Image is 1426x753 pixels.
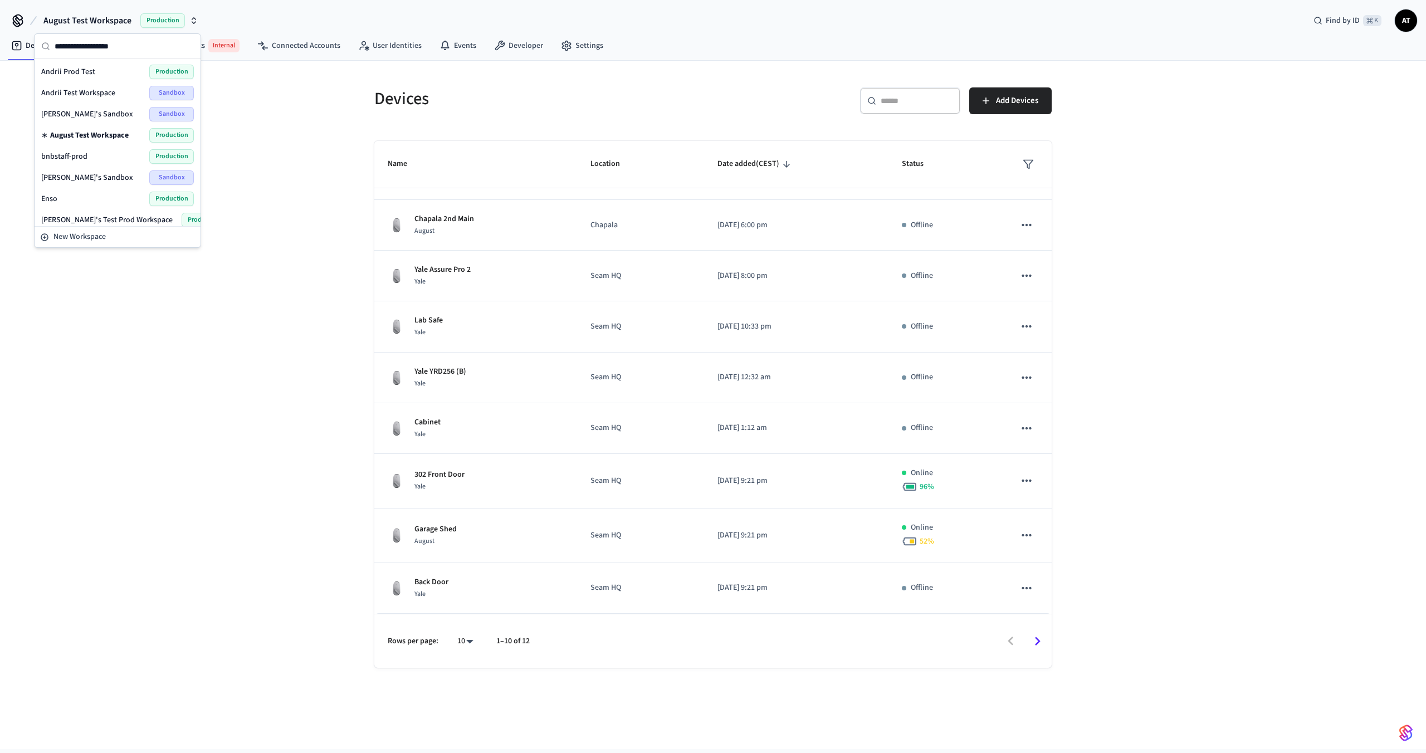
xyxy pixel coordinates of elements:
img: August Wifi Smart Lock 3rd Gen, Silver, Front [388,579,406,597]
span: Sandbox [149,170,194,185]
p: [DATE] 6:00 pm [717,219,876,231]
p: Garage Shed [414,524,457,535]
p: Rows per page: [388,635,438,647]
span: Sandbox [149,107,194,121]
p: [DATE] 9:21 pm [717,530,876,541]
p: Seam HQ [590,530,691,541]
span: Production [140,13,185,28]
span: Yale [414,277,426,286]
p: Offline [911,582,933,594]
p: Cabinet [414,417,441,428]
span: Find by ID [1326,15,1360,26]
p: 1–10 of 12 [496,635,530,647]
span: Yale [414,379,426,388]
img: August Wifi Smart Lock 3rd Gen, Silver, Front [388,419,406,437]
span: Yale [414,482,426,491]
p: [DATE] 1:12 am [717,422,876,434]
p: [DATE] 12:32 am [717,371,876,383]
span: Enso [41,193,57,204]
span: ⌘ K [1363,15,1381,26]
span: Andrii Test Workspace [41,87,115,99]
p: [DATE] 9:21 pm [717,475,876,487]
p: Seam HQ [590,422,691,434]
span: bnbstaff-prod [41,151,87,162]
a: Connected Accounts [248,36,349,56]
div: 10 [452,633,478,649]
p: Offline [911,371,933,383]
p: Seam HQ [590,475,691,487]
span: [PERSON_NAME]'s Sandbox [41,172,133,183]
p: Seam HQ [590,270,691,282]
span: Internal [208,39,240,52]
a: User Identities [349,36,431,56]
p: Seam HQ [590,321,691,333]
span: Production [149,192,194,206]
span: August Test Workspace [50,130,129,141]
p: Chapala 2nd Main [414,213,474,225]
p: Chapala [590,219,691,231]
button: New Workspace [36,228,199,246]
img: August Wifi Smart Lock 3rd Gen, Silver, Front [388,526,406,544]
p: Online [911,522,933,534]
span: Yale [414,327,426,337]
p: Back Door [414,576,448,588]
p: Offline [911,270,933,282]
span: Name [388,155,422,173]
span: Yale [414,429,426,439]
p: [DATE] 10:33 pm [717,321,876,333]
span: New Workspace [53,231,106,243]
button: AT [1395,9,1417,32]
button: Add Devices [969,87,1052,114]
span: August [414,536,434,546]
p: Yale YRD256 (B) [414,366,466,378]
p: Seam HQ [590,371,691,383]
p: [DATE] 9:21 pm [717,582,876,594]
span: Status [902,155,938,173]
span: [PERSON_NAME]'s Test Prod Workspace [41,214,173,226]
p: Seam HQ [590,582,691,594]
div: Find by ID⌘ K [1305,11,1390,31]
span: Production [149,65,194,79]
a: Settings [552,36,612,56]
p: Offline [911,321,933,333]
h5: Devices [374,87,706,110]
p: Online [911,467,933,479]
p: Lab Safe [414,315,443,326]
span: Production [149,149,194,164]
img: August Wifi Smart Lock 3rd Gen, Silver, Front [388,369,406,387]
span: Sandbox [149,86,194,100]
span: August Test Workspace [43,14,131,27]
img: August Wifi Smart Lock 3rd Gen, Silver, Front [388,317,406,335]
button: Go to next page [1024,628,1051,654]
span: AT [1396,11,1416,31]
span: 52 % [920,536,934,547]
img: August Wifi Smart Lock 3rd Gen, Silver, Front [388,267,406,285]
img: August Wifi Smart Lock 3rd Gen, Silver, Front [388,216,406,234]
span: August [414,226,434,236]
span: Add Devices [996,94,1038,108]
p: Yale Assure Pro 2 [414,264,471,276]
p: Offline [911,219,933,231]
span: Date added(CEST) [717,155,794,173]
img: August Wifi Smart Lock 3rd Gen, Silver, Front [388,472,406,490]
img: SeamLogoGradient.69752ec5.svg [1399,724,1413,742]
p: [DATE] 8:00 pm [717,270,876,282]
a: Events [431,36,485,56]
table: sticky table [374,51,1052,614]
span: Location [590,155,634,173]
a: Developer [485,36,552,56]
span: Production [182,213,226,227]
p: 302 Front Door [414,469,465,481]
a: Devices [2,36,60,56]
div: Suggestions [35,59,201,226]
p: Offline [911,422,933,434]
span: Yale [414,589,426,599]
span: 96 % [920,481,934,492]
span: Andrii Prod Test [41,66,95,77]
span: Production [149,128,194,143]
span: [PERSON_NAME]'s Sandbox [41,109,133,120]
